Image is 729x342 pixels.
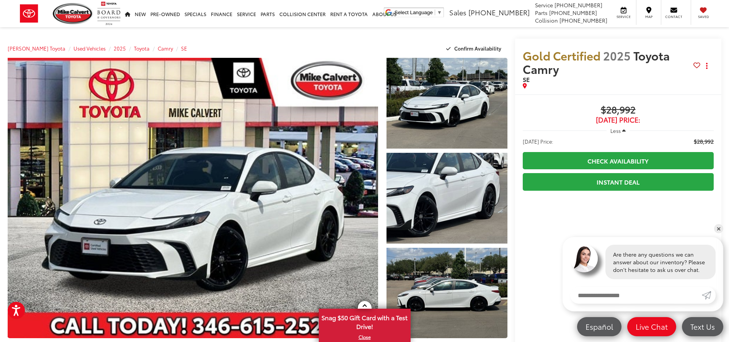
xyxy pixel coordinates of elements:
[535,1,553,9] span: Service
[385,152,508,244] img: 2025 Toyota Camry SE
[395,10,442,15] a: Select Language​
[385,57,508,149] img: 2025 Toyota Camry SE
[559,16,607,24] span: [PHONE_NUMBER]
[442,42,507,55] button: Confirm Availability
[4,56,382,340] img: 2025 Toyota Camry SE
[468,7,530,17] span: [PHONE_NUMBER]
[73,45,106,52] a: Used Vehicles
[114,45,126,52] a: 2025
[549,9,597,16] span: [PHONE_NUMBER]
[682,317,723,336] a: Text Us
[695,14,712,19] span: Saved
[387,153,507,244] a: Expand Photo 2
[437,10,442,15] span: ▼
[8,58,378,338] a: Expand Photo 0
[158,45,173,52] a: Camry
[607,124,630,137] button: Less
[523,116,714,124] span: [DATE] Price:
[577,317,621,336] a: Español
[554,1,602,9] span: [PHONE_NUMBER]
[523,137,553,145] span: [DATE] Price:
[603,47,631,64] span: 2025
[395,10,433,15] span: Select Language
[387,58,507,149] a: Expand Photo 1
[605,245,716,279] div: Are there any questions we can answer about our inventory? Please don't hesitate to ask us over c...
[320,309,410,333] span: Snag $50 Gift Card with a Test Drive!
[53,3,93,24] img: Mike Calvert Toyota
[134,45,150,52] a: Toyota
[700,59,714,73] button: Actions
[610,127,621,134] span: Less
[523,75,530,83] span: SE
[706,63,708,69] span: dropdown dots
[632,322,672,331] span: Live Chat
[665,14,682,19] span: Contact
[535,16,558,24] span: Collision
[454,45,501,52] span: Confirm Availability
[523,47,670,77] span: Toyota Camry
[570,287,702,304] input: Enter your message
[615,14,632,19] span: Service
[523,173,714,190] a: Instant Deal
[387,248,507,339] a: Expand Photo 3
[702,287,716,304] a: Submit
[687,322,719,331] span: Text Us
[8,45,65,52] a: [PERSON_NAME] Toyota
[640,14,657,19] span: Map
[449,7,466,17] span: Sales
[523,47,600,64] span: Gold Certified
[385,247,508,339] img: 2025 Toyota Camry SE
[523,105,714,116] span: $28,992
[535,9,548,16] span: Parts
[694,137,714,145] span: $28,992
[523,152,714,169] a: Check Availability
[627,317,676,336] a: Live Chat
[570,245,598,272] img: Agent profile photo
[582,322,617,331] span: Español
[181,45,187,52] a: SE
